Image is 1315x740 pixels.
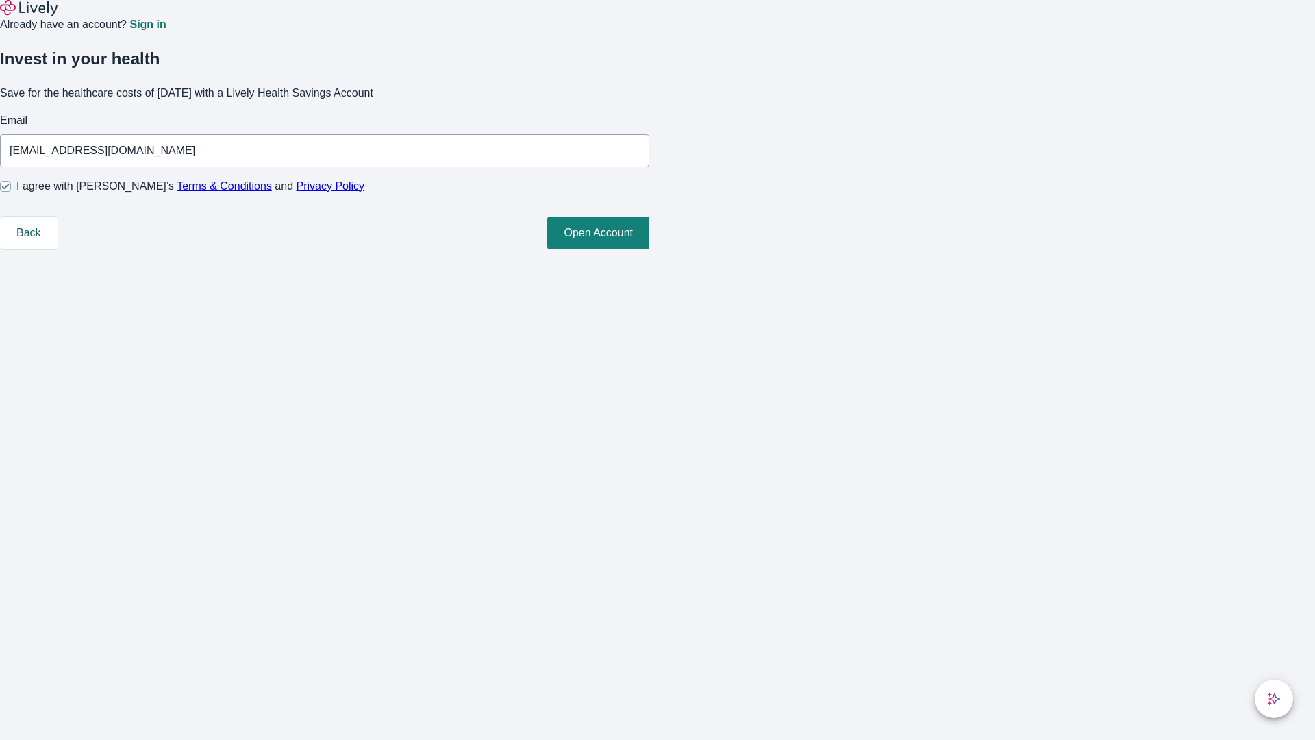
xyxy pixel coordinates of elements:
button: chat [1255,680,1293,718]
button: Open Account [547,217,649,249]
span: I agree with [PERSON_NAME]’s and [16,178,364,195]
a: Sign in [129,19,166,30]
a: Privacy Policy [297,180,365,192]
a: Terms & Conditions [177,180,272,192]
svg: Lively AI Assistant [1267,692,1281,706]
